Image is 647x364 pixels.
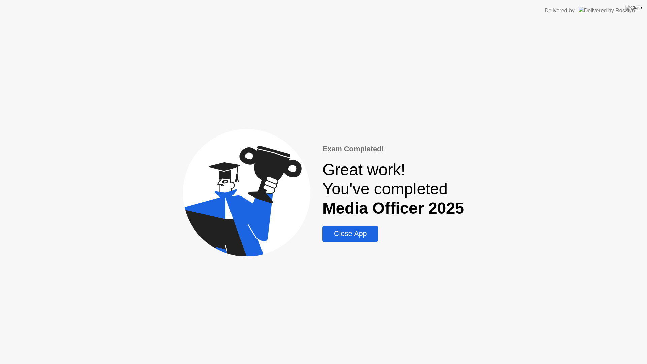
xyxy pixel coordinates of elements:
div: Delivered by [545,7,575,15]
div: Great work! You've completed [322,160,464,218]
div: Close App [325,230,376,238]
img: Close [625,5,642,10]
b: Media Officer 2025 [322,199,464,217]
img: Delivered by Rosalyn [579,7,635,14]
div: Exam Completed! [322,144,464,154]
button: Close App [322,226,378,242]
